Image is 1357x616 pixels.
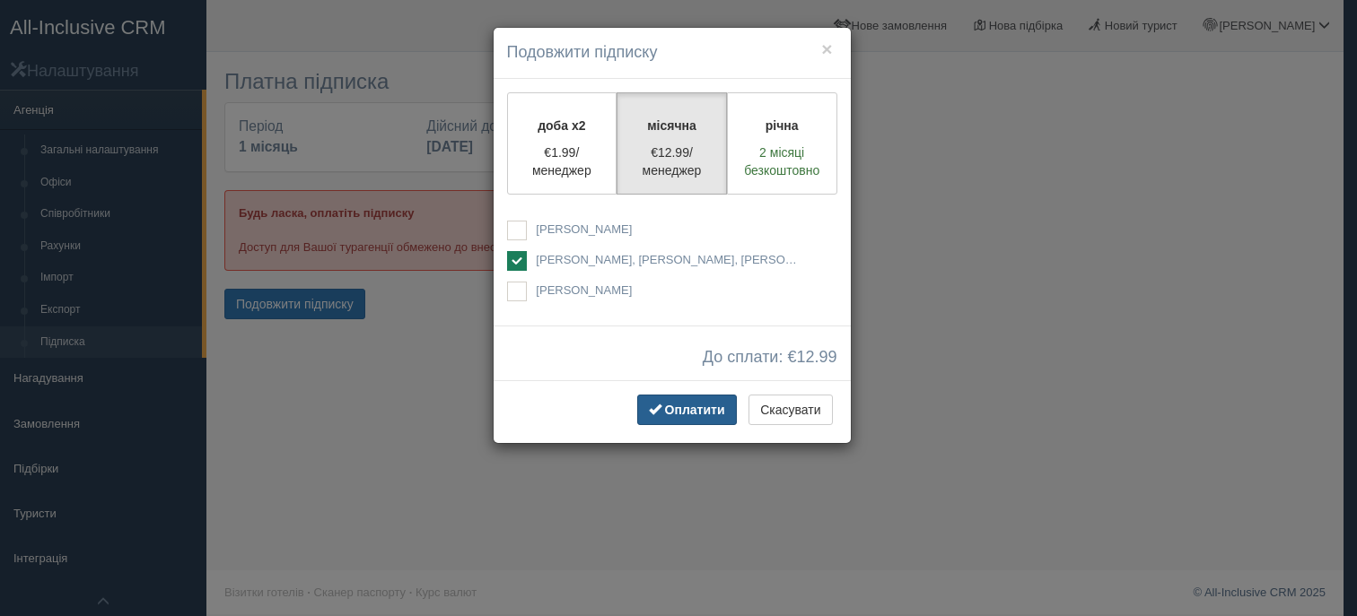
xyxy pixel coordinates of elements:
[536,253,939,266] span: [PERSON_NAME], [PERSON_NAME], [PERSON_NAME], [PERSON_NAME]
[739,117,826,134] p: річна
[637,395,737,425] button: Оплатити
[665,403,725,417] span: Оплатити
[796,348,836,366] span: 12.99
[628,117,715,134] p: місячна
[703,349,837,367] span: До сплати: €
[507,41,837,65] h4: Подовжити підписку
[519,117,606,134] p: доба x2
[536,222,632,236] span: [PERSON_NAME]
[749,395,832,425] button: Скасувати
[536,283,632,297] span: [PERSON_NAME]
[739,143,826,179] p: 2 місяці безкоштовно
[821,39,832,58] button: ×
[519,143,606,179] p: €1.99/менеджер
[628,143,715,179] p: €12.99/менеджер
